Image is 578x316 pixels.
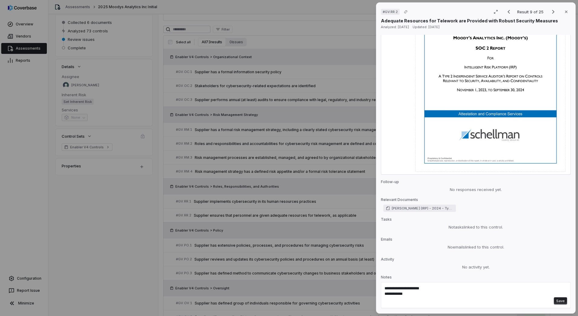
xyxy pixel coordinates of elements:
[449,224,503,230] span: No tasks linked to this control.
[381,18,558,24] p: Adequate Resources for Telework are Provided with Robust Security Measures
[503,8,515,15] button: Previous result
[381,257,571,264] p: Activity
[413,25,440,29] span: Updated: [DATE]
[400,6,411,17] button: Copy link
[381,179,571,187] p: Follow-up
[381,187,571,193] div: No responses received yet.
[383,9,398,14] span: # GV.RR.2
[547,8,559,15] button: Next result
[381,25,409,29] span: Analyzed: [DATE]
[381,197,571,205] p: Relevant Documents
[448,244,504,250] span: No emails linked to this control.
[381,264,571,270] div: No activity yet.
[554,297,567,304] button: Save
[392,206,453,211] span: [PERSON_NAME] (IRP) - 2024 - Type 2 SOC 2 - Report.pdf
[381,275,571,282] p: Notes
[381,237,571,244] p: Emails
[381,217,571,224] p: Tasks
[517,8,545,15] p: Result 9 of 25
